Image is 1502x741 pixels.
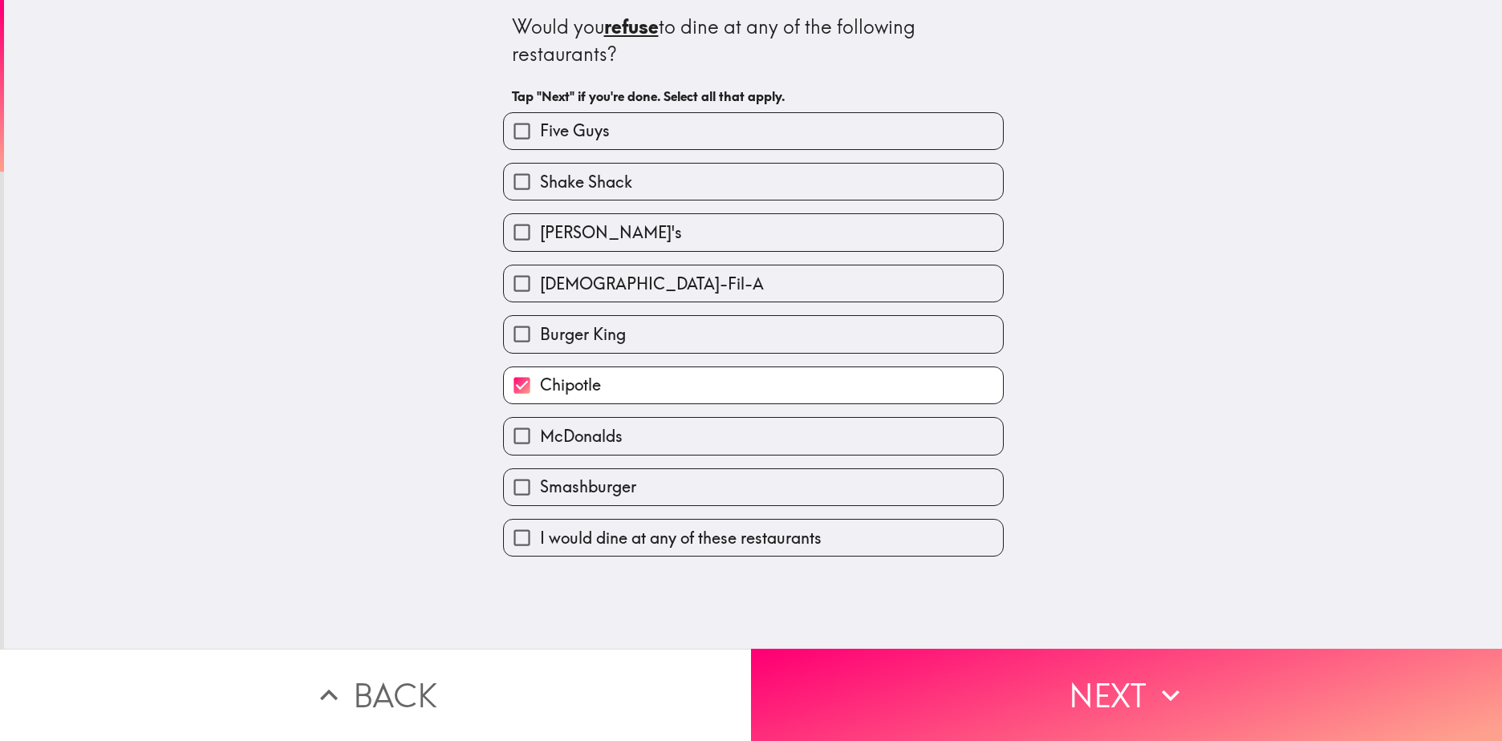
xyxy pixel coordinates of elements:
button: I would dine at any of these restaurants [504,520,1003,556]
button: Smashburger [504,469,1003,505]
h6: Tap "Next" if you're done. Select all that apply. [512,87,995,105]
button: [PERSON_NAME]'s [504,214,1003,250]
span: I would dine at any of these restaurants [540,527,822,549]
button: Five Guys [504,113,1003,149]
span: [PERSON_NAME]'s [540,221,682,244]
span: Chipotle [540,374,601,396]
button: Shake Shack [504,164,1003,200]
button: McDonalds [504,418,1003,454]
span: Shake Shack [540,171,632,193]
button: Burger King [504,316,1003,352]
span: Five Guys [540,119,610,142]
span: Smashburger [540,476,636,498]
span: Burger King [540,323,626,346]
button: Next [751,649,1502,741]
button: Chipotle [504,367,1003,403]
span: McDonalds [540,425,623,447]
span: [DEMOGRAPHIC_DATA]-Fil-A [540,273,764,295]
u: refuse [604,14,659,38]
button: [DEMOGRAPHIC_DATA]-Fil-A [504,265,1003,302]
div: Would you to dine at any of the following restaurants? [512,14,995,67]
